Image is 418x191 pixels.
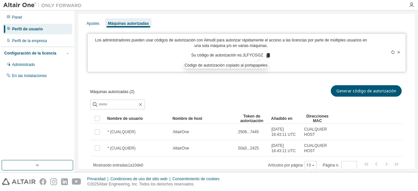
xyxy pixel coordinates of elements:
[87,177,105,181] font: Privacidad
[3,2,85,8] img: Altair Uno
[12,15,22,20] font: Panel
[306,162,311,168] font: 10
[99,182,194,186] font: Altair Engineering, Inc. Todos los derechos reservados.
[271,143,296,153] font: [DATE] 16:43:11 UTC
[271,116,292,121] font: Añadido en
[172,177,219,181] font: Consentimiento de cookies
[12,39,47,43] font: Perfil de la empresa
[132,163,137,167] font: 10
[4,51,56,56] font: Configuración de la licencia
[128,163,130,167] font: 1
[304,143,327,153] font: CUALQUIER HOST
[130,163,132,167] font: a
[141,163,143,167] font: 0
[2,178,36,185] img: altair_logo.svg
[304,127,327,137] font: CUALQUIER HOST
[90,182,99,186] font: 2025
[87,21,99,26] font: Ajustes
[107,116,143,121] font: Nombre de usuario
[336,88,396,94] font: Generar código de autorización
[173,146,189,151] font: AltairOne
[61,178,68,185] img: linkedin.svg
[12,27,43,31] font: Perfil de usuario
[107,146,136,151] font: * (CUALQUIER)
[238,146,259,151] font: 50a5...2425
[107,130,136,134] font: * (CUALQUIER)
[268,163,303,167] font: Artículos por página
[172,116,202,121] font: Nombre de host
[87,182,90,186] font: ©
[243,53,263,58] font: JLFYCGGZ
[306,114,329,123] font: Direcciones MAC
[72,178,81,185] img: youtube.svg
[271,127,296,137] font: [DATE] 16:43:11 UTC
[12,73,47,78] font: En las instalaciones
[108,21,149,26] font: Máquinas autorizadas
[110,177,168,181] font: Condiciones de uso del sitio web
[12,62,35,67] font: Administrado
[93,163,128,167] font: Mostrando entradas
[185,63,267,68] font: Código de autorización copiado al portapapeles
[50,178,57,185] img: instagram.svg
[323,163,339,167] font: Página n.
[173,130,189,134] font: AltairOne
[238,130,259,134] font: 2508...7445
[331,85,402,97] button: Generar código de autorización
[95,38,367,48] font: Los administradores pueden usar códigos de autorización con Almutil para autorizar rápidamente el...
[90,89,134,94] font: Máquinas autorizadas (2)
[191,53,242,58] font: Su código de autorización es:
[40,178,46,185] img: facebook.svg
[137,163,141,167] font: de
[240,114,264,123] font: Token de autorización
